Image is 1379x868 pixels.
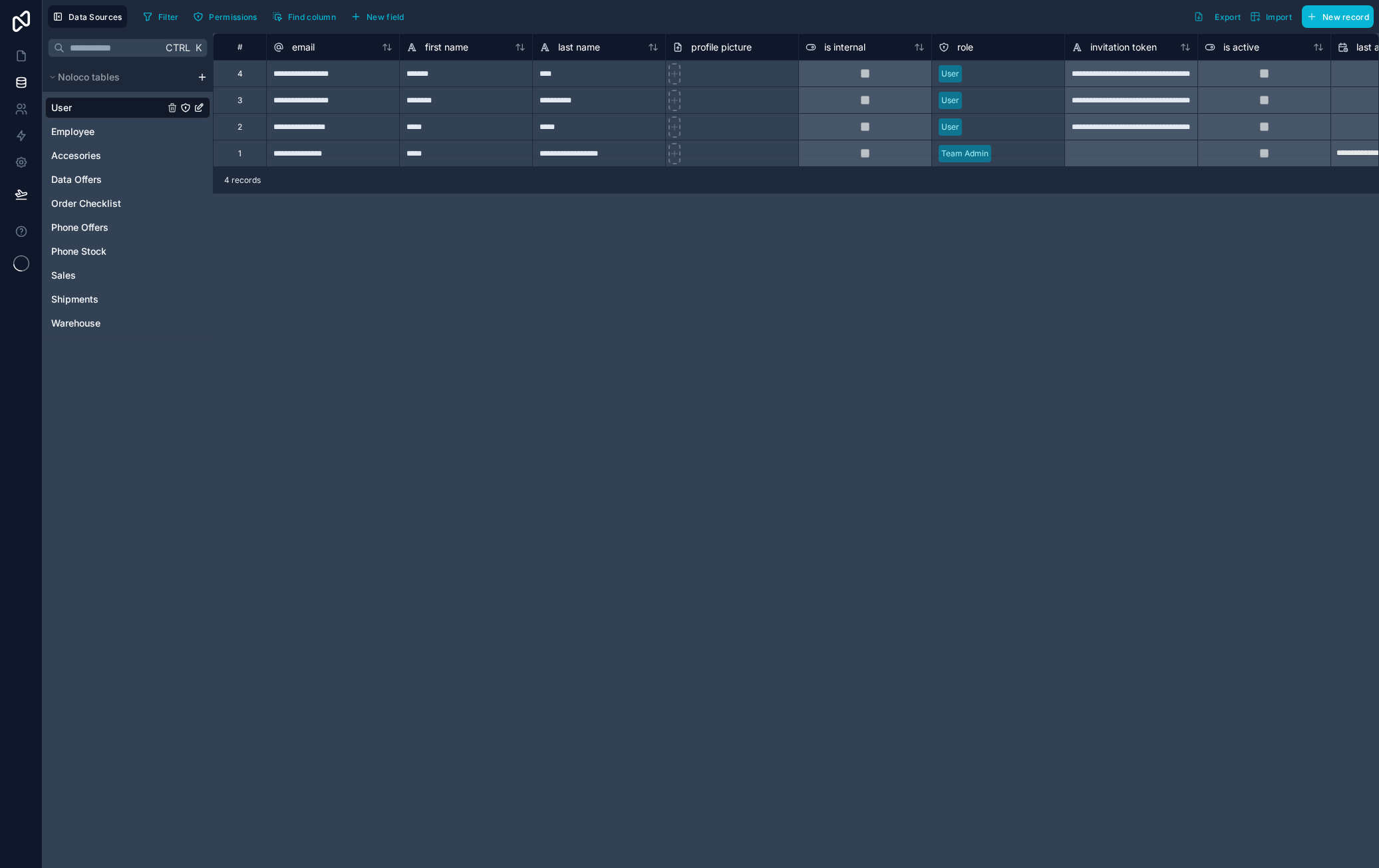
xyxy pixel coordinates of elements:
div: Phone Stock [45,241,210,262]
span: New record [1322,12,1369,22]
div: Accesories [45,145,210,166]
div: Data Offers [45,169,210,190]
a: Phone Offers [51,221,164,234]
span: Warehouse [51,317,100,330]
div: User [941,94,959,106]
span: Find column [288,12,336,22]
div: User [941,121,959,133]
button: Permissions [188,7,261,27]
button: Filter [138,7,184,27]
a: User [51,101,164,114]
a: Employee [51,125,164,138]
a: Permissions [188,7,267,27]
button: New field [346,7,409,27]
div: Warehouse [45,313,210,334]
div: 3 [237,95,242,106]
span: first name [425,41,468,54]
a: New record [1297,5,1374,28]
button: Import [1245,5,1297,28]
button: Find column [267,7,341,27]
div: 2 [237,122,242,132]
span: 4 records [224,175,261,186]
span: New field [367,12,404,22]
a: Sales [51,269,164,282]
span: Import [1266,12,1292,22]
div: Shipments [45,289,210,310]
span: K [194,43,203,53]
a: Accesories [51,149,164,162]
a: Data Offers [51,173,164,186]
button: Noloco tables [45,68,192,86]
span: User [51,101,72,114]
span: email [292,41,315,54]
span: Phone Offers [51,221,108,234]
span: Data Offers [51,173,102,186]
span: Accesories [51,149,101,162]
div: Employee [45,121,210,142]
span: Export [1215,12,1241,22]
span: Phone Stock [51,245,106,258]
div: Order Checklist [45,193,210,214]
button: Data Sources [48,5,127,28]
span: is internal [824,41,865,54]
span: role [957,41,973,54]
div: User [941,68,959,80]
div: User [45,97,210,118]
span: last name [558,41,600,54]
a: Shipments [51,293,164,306]
span: profile picture [691,41,752,54]
button: Export [1189,5,1245,28]
span: Shipments [51,293,98,306]
span: Sales [51,269,76,282]
span: Employee [51,125,94,138]
a: Phone Stock [51,245,164,258]
div: 1 [238,148,241,159]
span: Noloco tables [58,71,120,84]
span: Order Checklist [51,197,121,210]
span: is active [1223,41,1259,54]
span: invitation token [1090,41,1157,54]
button: New record [1302,5,1374,28]
div: Phone Offers [45,217,210,238]
span: Ctrl [164,39,192,56]
div: Team Admin [941,148,989,160]
a: Order Checklist [51,197,164,210]
div: 4 [237,69,243,79]
div: # [224,42,256,52]
a: Warehouse [51,317,164,330]
span: Data Sources [69,12,122,22]
span: Filter [158,12,179,22]
span: Permissions [209,12,257,22]
div: Sales [45,265,210,286]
